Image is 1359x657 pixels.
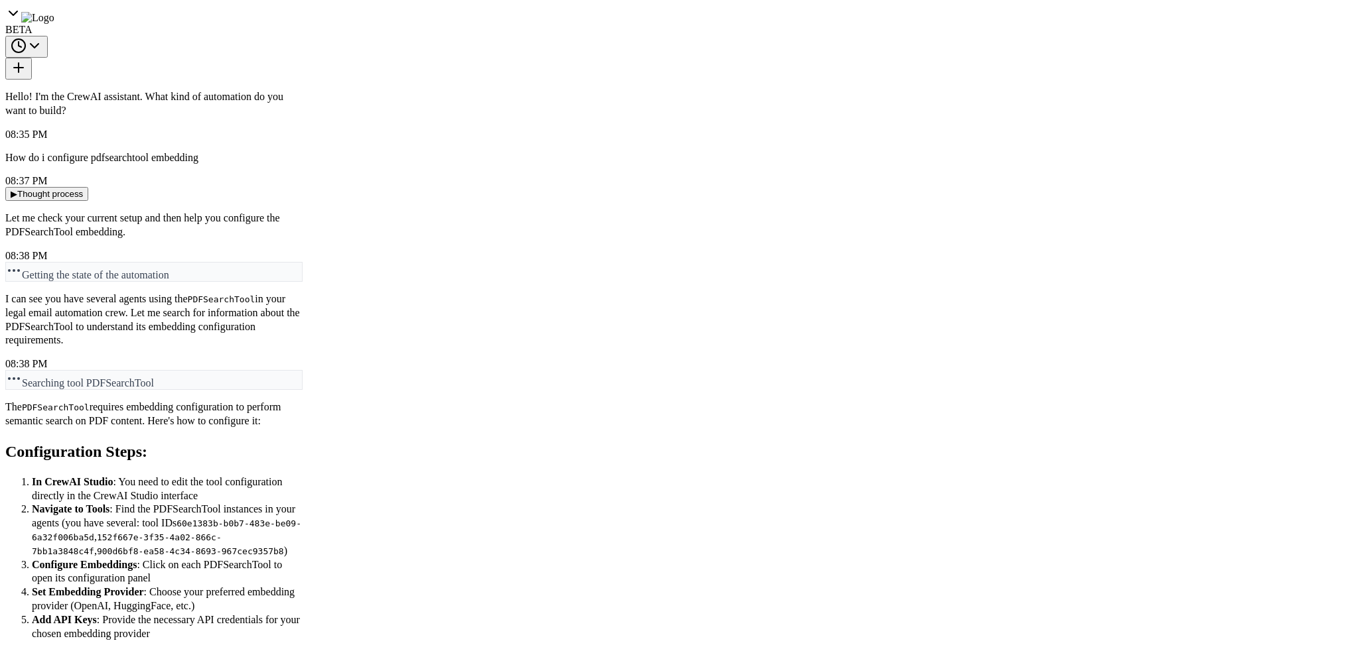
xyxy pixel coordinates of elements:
[5,292,303,347] p: I can see you have several agents using the in your legal email automation crew. Let me search fo...
[32,586,144,597] strong: Set Embedding Provider
[32,476,113,487] strong: In CrewAI Studio
[5,129,303,141] div: 08:35 PM
[5,187,88,201] button: ▶Thought process
[5,24,303,36] div: BETA
[32,558,303,586] li: : Click on each PDFSearchTool to open its configuration panel
[22,377,154,388] span: Searching tool PDFSearchTool
[5,250,303,262] div: 08:38 PM
[22,402,90,412] code: PDFSearchTool
[5,211,303,239] p: Let me check your current setup and then help you configure the PDFSearchTool embedding.
[17,189,83,199] span: Thought process
[5,175,303,187] div: 08:37 PM
[188,294,255,304] code: PDFSearchTool
[22,269,169,280] span: Getting the state of the automation
[5,36,48,58] button: Switch to previous chat
[32,614,97,625] strong: Add API Keys
[11,189,17,199] span: ▶
[5,400,303,428] p: The requires embedding configuration to perform semantic search on PDF content. Here's how to con...
[32,559,137,570] strong: Configure Embeddings
[32,518,301,542] code: 60e1383b-b0b7-483e-be09-6a32f006ba5d
[5,90,303,118] p: Hello! I'm the CrewAI assistant. What kind of automation do you want to build?
[32,503,109,514] strong: Navigate to Tools
[32,613,303,641] li: : Provide the necessary API credentials for your chosen embedding provider
[5,442,303,462] h2: Configuration Steps:
[32,475,303,503] li: : You need to edit the tool configuration directly in the CrewAI Studio interface
[97,546,284,556] code: 900d6bf8-ea58-4c34-8693-967cec9357b8
[32,503,303,558] li: : Find the PDFSearchTool instances in your agents (you have several: tool IDs , , )
[32,585,303,613] li: : Choose your preferred embedding provider (OpenAI, HuggingFace, etc.)
[32,532,222,556] code: 152f667e-3f35-4a02-866c-7bb1a3848c4f
[5,58,32,80] button: Start a new chat
[5,358,303,370] div: 08:38 PM
[21,12,54,24] img: Logo
[5,151,303,165] p: How do i configure pdfsearchtool embedding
